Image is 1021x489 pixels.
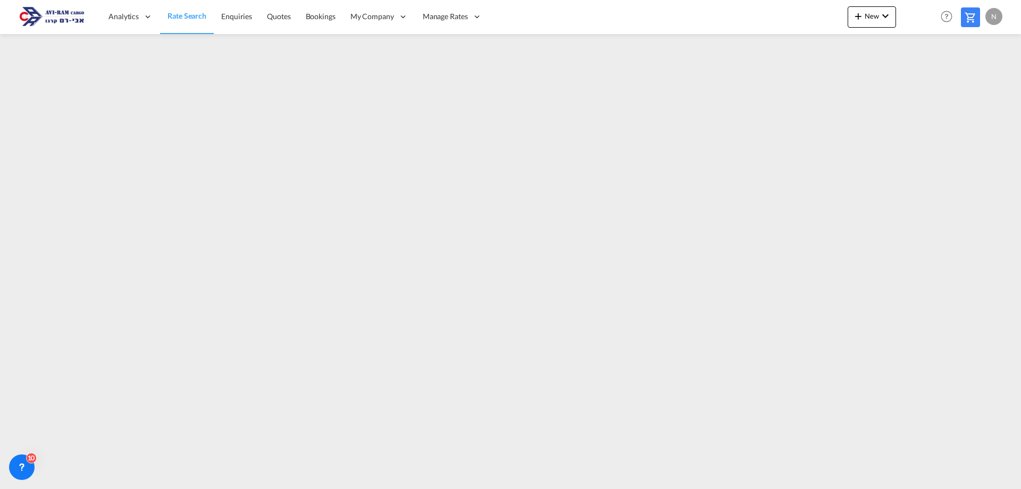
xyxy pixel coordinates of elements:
[108,11,139,22] span: Analytics
[423,11,468,22] span: Manage Rates
[16,5,88,29] img: 166978e0a5f911edb4280f3c7a976193.png
[879,10,892,22] md-icon: icon-chevron-down
[848,6,896,28] button: icon-plus 400-fgNewicon-chevron-down
[985,8,1002,25] div: N
[938,7,961,27] div: Help
[168,11,206,20] span: Rate Search
[350,11,394,22] span: My Company
[221,12,252,21] span: Enquiries
[267,12,290,21] span: Quotes
[852,10,865,22] md-icon: icon-plus 400-fg
[852,12,892,20] span: New
[306,12,336,21] span: Bookings
[938,7,956,26] span: Help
